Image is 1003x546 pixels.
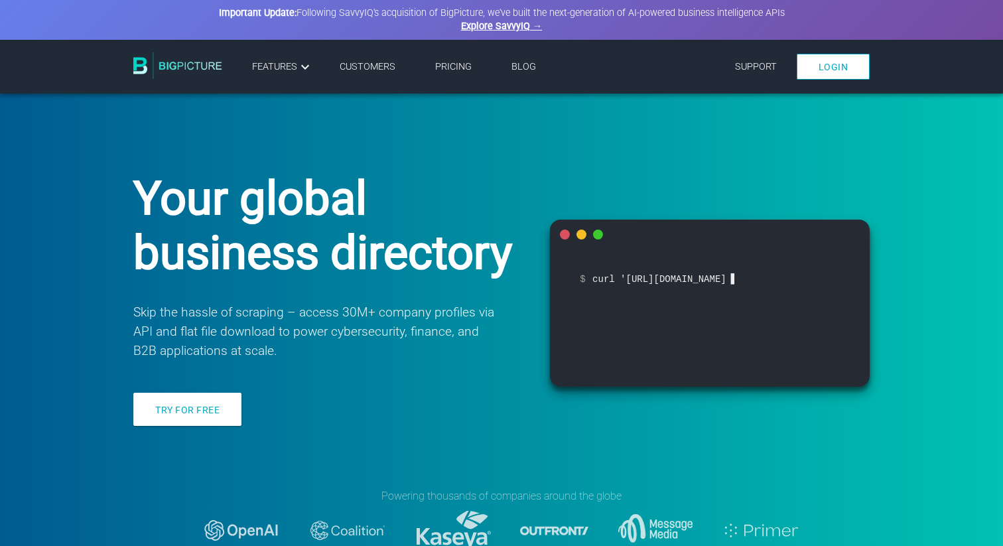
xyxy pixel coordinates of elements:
img: message-media.svg [618,514,693,546]
img: BigPicture.io [133,52,222,79]
a: Features [252,59,313,75]
img: logo-coalition-2.svg [310,521,385,540]
a: Try for free [133,393,241,426]
img: logo-openai.svg [204,520,279,540]
a: Login [797,54,870,80]
h1: Your global business directory [133,171,517,280]
img: logo-primer.svg [724,523,799,537]
span: curl '[URL][DOMAIN_NAME] [580,269,840,289]
p: Skip the hassle of scraping – access 30M+ company profiles via API and flat file download to powe... [133,303,497,360]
